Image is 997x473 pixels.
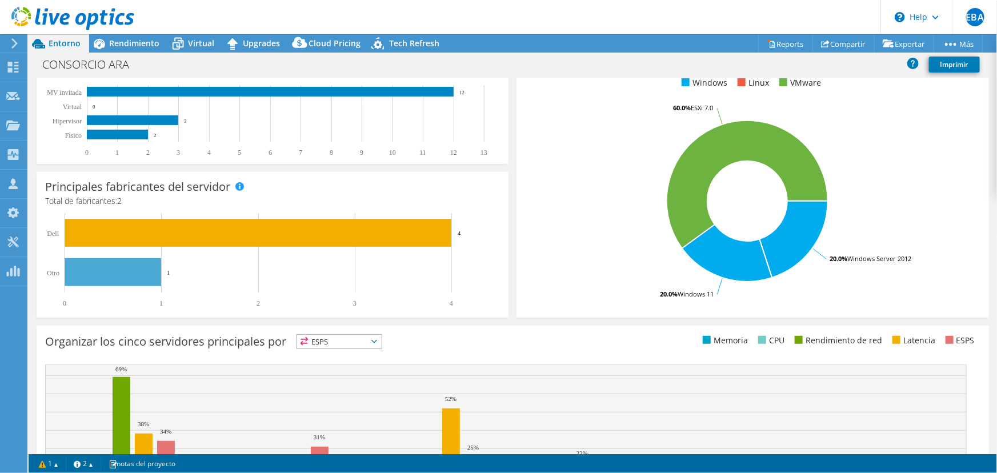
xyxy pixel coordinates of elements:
[679,77,727,89] li: Windows
[758,35,813,53] a: Reports
[299,149,302,157] text: 7
[238,149,241,157] text: 5
[459,90,465,95] text: 12
[966,8,984,26] span: EBA
[360,149,363,157] text: 9
[269,149,272,157] text: 6
[673,103,691,112] tspan: 60.0%
[890,334,935,347] li: Latencia
[243,38,280,49] span: Upgrades
[700,334,748,347] li: Memoria
[691,103,713,112] tspan: ESXi 7.0
[929,57,980,73] a: Imprimir
[159,299,163,307] text: 1
[188,38,214,49] span: Virtual
[660,290,678,298] tspan: 20.0%
[450,299,453,307] text: 4
[115,366,127,372] text: 69%
[389,38,439,49] span: Tech Refresh
[847,254,911,263] tspan: Windows Server 2012
[138,420,149,427] text: 38%
[115,149,119,157] text: 1
[47,89,82,97] text: MV invitada
[934,35,983,53] a: Más
[65,131,82,139] tspan: Físico
[66,456,101,471] a: 2
[207,149,211,157] text: 4
[445,395,457,402] text: 52%
[154,133,157,138] text: 2
[167,269,170,276] text: 1
[45,181,230,193] h3: Principales fabricantes del servidor
[117,195,122,206] span: 2
[184,118,187,124] text: 3
[93,104,95,110] text: 0
[943,334,975,347] li: ESPS
[47,269,59,277] text: Otro
[109,38,159,49] span: Rendimiento
[85,149,89,157] text: 0
[101,456,183,471] a: notas del proyecto
[735,77,769,89] li: Linux
[467,444,479,451] text: 25%
[160,428,171,435] text: 34%
[37,58,147,71] h1: CONSORCIO ARA
[458,230,461,236] text: 4
[812,35,875,53] a: Compartir
[678,290,714,298] tspan: Windows 11
[257,299,260,307] text: 2
[830,254,847,263] tspan: 20.0%
[330,149,333,157] text: 8
[895,12,905,22] svg: \n
[45,195,500,207] h4: Total de fabricantes:
[481,149,487,157] text: 13
[576,450,588,456] text: 22%
[309,38,361,49] span: Cloud Pricing
[776,77,821,89] li: VMware
[792,334,882,347] li: Rendimiento de red
[297,335,382,348] span: ESPS
[353,299,357,307] text: 3
[31,456,66,471] a: 1
[63,299,66,307] text: 0
[53,117,82,125] text: Hipervisor
[177,149,180,157] text: 3
[450,149,457,157] text: 12
[389,149,396,157] text: 10
[49,38,81,49] span: Entorno
[874,35,934,53] a: Exportar
[755,334,784,347] li: CPU
[146,149,150,157] text: 2
[419,149,426,157] text: 11
[47,230,59,238] text: Dell
[63,103,82,111] text: Virtual
[314,434,325,440] text: 31%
